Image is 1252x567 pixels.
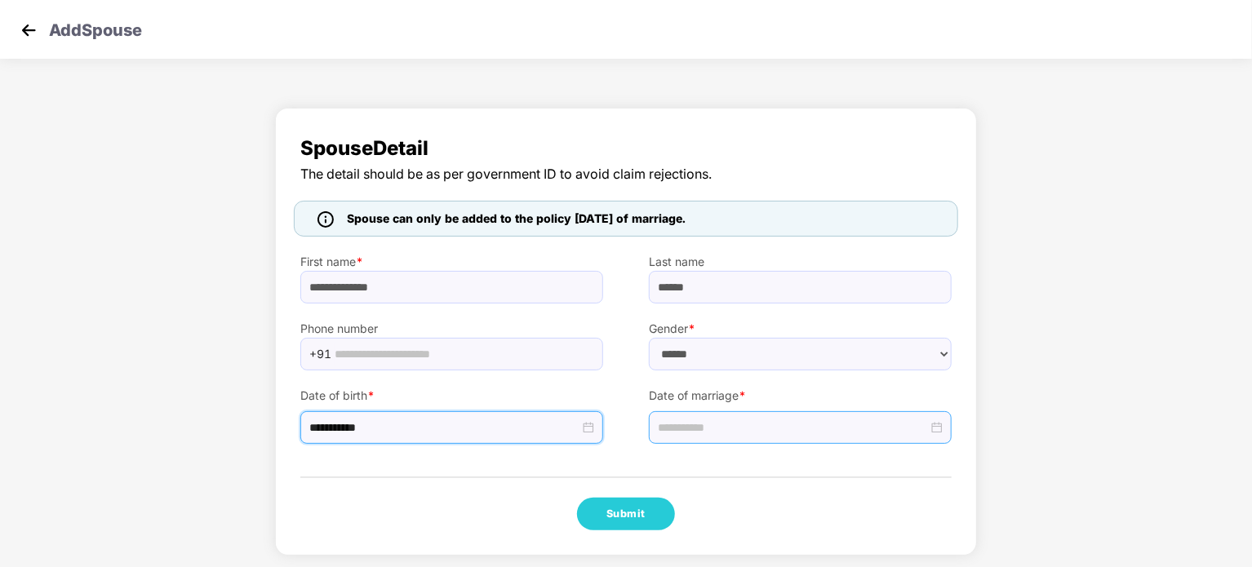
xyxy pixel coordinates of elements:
img: icon [317,211,334,228]
label: Date of birth [300,387,603,405]
label: Phone number [300,320,603,338]
span: The detail should be as per government ID to avoid claim rejections. [300,164,952,184]
span: Spouse can only be added to the policy [DATE] of marriage. [347,210,686,228]
span: Spouse Detail [300,133,952,164]
label: First name [300,253,603,271]
span: +91 [309,342,331,366]
p: Add Spouse [49,18,142,38]
label: Last name [649,253,952,271]
label: Gender [649,320,952,338]
button: Submit [577,498,675,530]
img: svg+xml;base64,PHN2ZyB4bWxucz0iaHR0cDovL3d3dy53My5vcmcvMjAwMC9zdmciIHdpZHRoPSIzMCIgaGVpZ2h0PSIzMC... [16,18,41,42]
label: Date of marriage [649,387,952,405]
